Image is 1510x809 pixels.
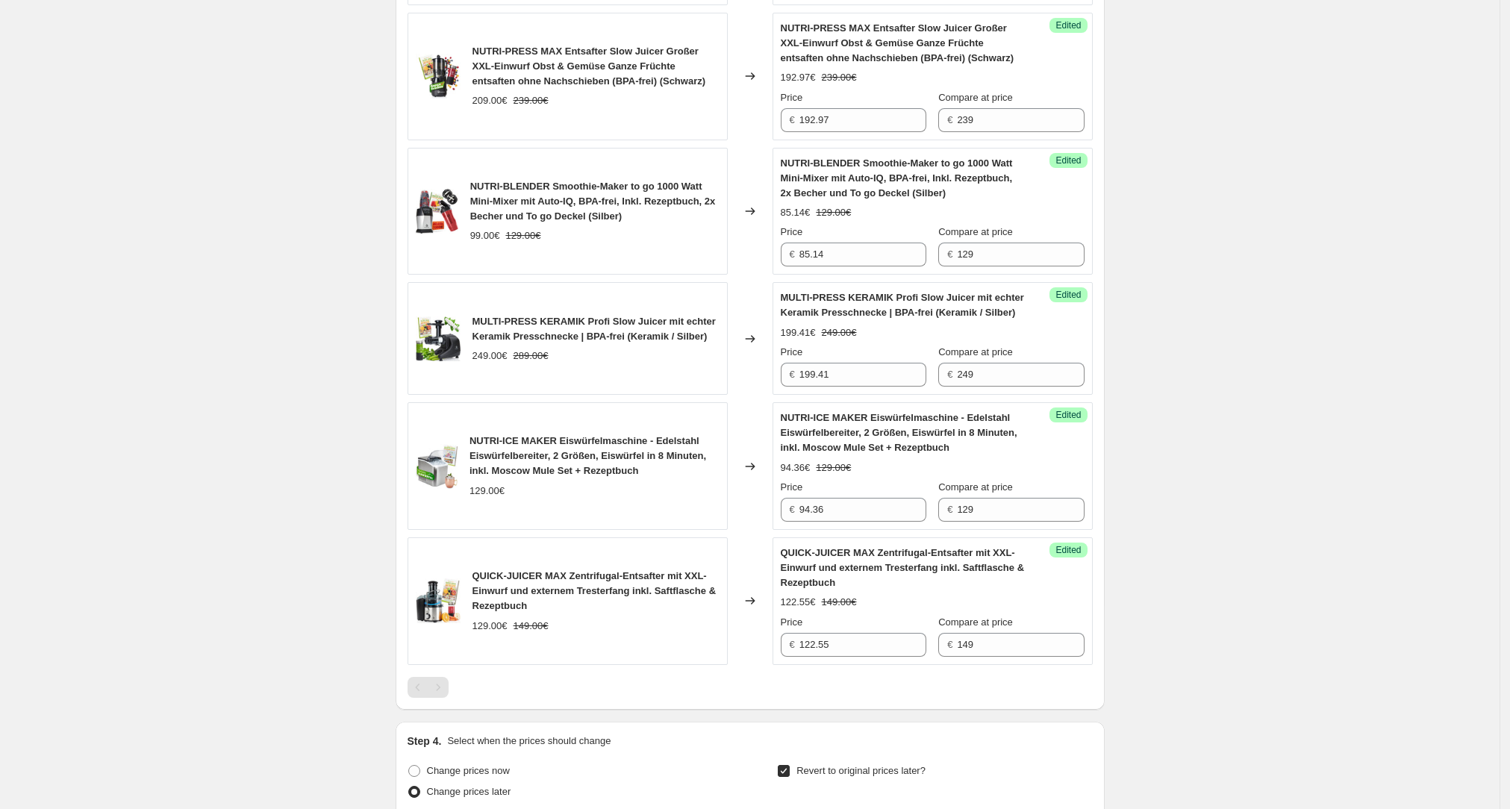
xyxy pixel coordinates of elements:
span: NUTRI-BLENDER Smoothie-Maker to go 1000 Watt Mini-Mixer mit Auto-IQ, BPA-frei, Inkl. Rezeptbuch, ... [781,157,1013,199]
span: Price [781,616,803,628]
span: Revert to original prices later? [796,765,926,776]
strike: 149.00€ [514,619,549,634]
span: Edited [1055,19,1081,31]
div: 129.00€ [472,619,508,634]
span: € [790,504,795,515]
span: Compare at price [938,92,1013,103]
div: 199.41€ [781,325,816,340]
span: € [947,114,952,125]
span: Price [781,92,803,103]
div: 209.00€ [472,93,508,108]
img: nutrilovers-wissenwasdrinist-slow-juicer-schwarz-nutri-press-max-entsafter-slow-juicer-grosser-xx... [416,54,461,99]
strike: 289.00€ [514,349,549,363]
span: € [947,639,952,650]
span: Compare at price [938,616,1013,628]
span: Compare at price [938,481,1013,493]
span: Edited [1055,409,1081,421]
nav: Pagination [408,677,449,698]
span: € [947,504,952,515]
span: Change prices later [427,786,511,797]
span: Edited [1055,154,1081,166]
span: Change prices now [427,765,510,776]
div: 129.00€ [469,484,505,499]
strike: 239.00€ [822,70,857,85]
img: nutrilovers-wissenwasdrinist-smoothie-maker-silber-nutri-blender-2024-smoothiemaker-mix-go-1000-w... [416,189,458,234]
div: 122.55€ [781,595,816,610]
span: MULTI-PRESS KERAMIK Profi Slow Juicer mit echter Keramik Presschnecke | BPA-frei (Keramik / Silber) [472,316,716,342]
img: nutrilovers-wissenwasdrinist-zentrifugalentsafter-quick-juicer-max-zentrifugal-entsafter-mit-exte... [416,578,461,623]
strike: 129.00€ [816,205,851,220]
strike: 129.00€ [505,228,540,243]
span: Compare at price [938,346,1013,357]
h2: Step 4. [408,734,442,749]
span: Price [781,481,803,493]
span: MULTI-PRESS KERAMIK Profi Slow Juicer mit echter Keramik Presschnecke | BPA-frei (Keramik / Silber) [781,292,1024,318]
strike: 249.00€ [822,325,857,340]
span: € [790,114,795,125]
span: QUICK-JUICER MAX Zentrifugal-Entsafter mit XXL-Einwurf und externem Tresterfang inkl. Saftflasche... [781,547,1025,588]
span: NUTRI-PRESS MAX Entsafter Slow Juicer Großer XXL-Einwurf Obst & Gemüse Ganze Früchte entsaften oh... [781,22,1014,63]
div: 192.97€ [781,70,816,85]
span: € [790,369,795,380]
div: 249.00€ [472,349,508,363]
span: € [947,369,952,380]
strike: 239.00€ [514,93,549,108]
img: nutrilovers-wissenwasdrinist-eiswurfelmaschine-nutri-ice-maker-eiswurfelmaschine-edelstahl-eiswur... [416,444,458,489]
span: NUTRI-ICE MAKER Eiswürfelmaschine - Edelstahl Eiswürfelbereiter, 2 Größen, Eiswürfel in 8 Minuten... [781,412,1017,453]
span: € [790,249,795,260]
img: nutrilovers-wissenwasdrinist-slow-juicer-multi-press-keramik-profi-slow-juicer-mit-6-1-multi-aufs... [416,316,461,361]
p: Select when the prices should change [447,734,611,749]
span: € [790,639,795,650]
span: NUTRI-BLENDER Smoothie-Maker to go 1000 Watt Mini-Mixer mit Auto-IQ, BPA-frei, Inkl. Rezeptbuch, ... [470,181,716,222]
strike: 149.00€ [822,595,857,610]
span: € [947,249,952,260]
div: 99.00€ [470,228,500,243]
span: Edited [1055,544,1081,556]
div: 94.36€ [781,460,811,475]
span: NUTRI-PRESS MAX Entsafter Slow Juicer Großer XXL-Einwurf Obst & Gemüse Ganze Früchte entsaften oh... [472,46,706,87]
strike: 129.00€ [816,460,851,475]
span: NUTRI-ICE MAKER Eiswürfelmaschine - Edelstahl Eiswürfelbereiter, 2 Größen, Eiswürfel in 8 Minuten... [469,435,706,476]
span: Price [781,346,803,357]
span: QUICK-JUICER MAX Zentrifugal-Entsafter mit XXL-Einwurf und externem Tresterfang inkl. Saftflasche... [472,570,717,611]
div: 85.14€ [781,205,811,220]
span: Compare at price [938,226,1013,237]
span: Price [781,226,803,237]
span: Edited [1055,289,1081,301]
